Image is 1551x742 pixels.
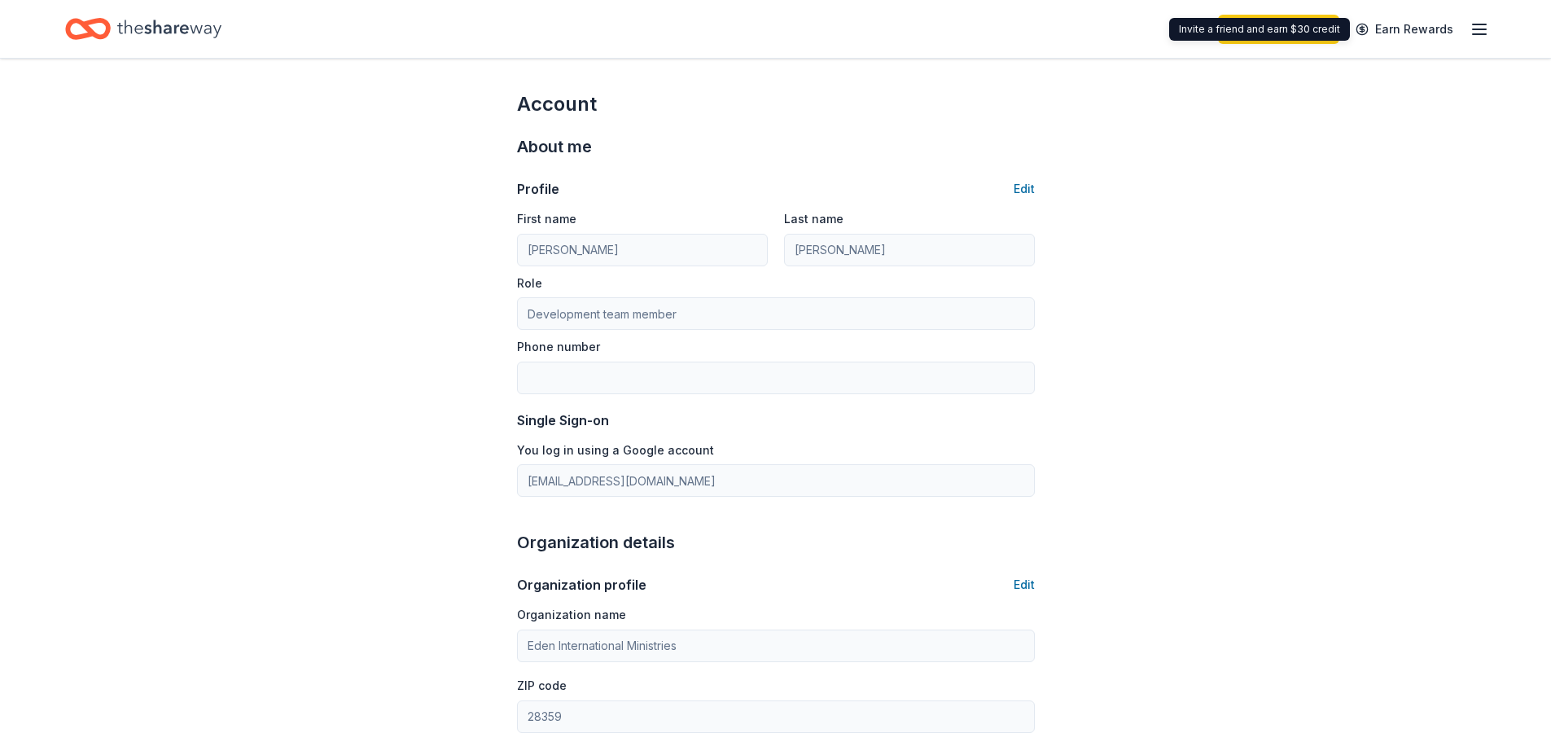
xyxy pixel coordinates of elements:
[517,211,576,227] label: First name
[1014,575,1035,595] button: Edit
[517,529,1035,555] div: Organization details
[1169,18,1350,41] div: Invite a friend and earn $30 credit
[517,575,646,595] div: Organization profile
[784,211,843,227] label: Last name
[1014,179,1035,199] button: Edit
[1346,15,1463,44] a: Earn Rewards
[517,607,626,623] label: Organization name
[1218,15,1339,44] a: Start free trial
[65,10,221,48] a: Home
[517,678,567,694] label: ZIP code
[517,411,1035,430] div: Single Sign-on
[517,179,559,199] div: Profile
[517,134,1035,160] div: About me
[517,700,1035,733] input: 12345 (U.S. only)
[517,442,714,459] label: You log in using a Google account
[517,339,600,355] label: Phone number
[517,275,542,292] label: Role
[517,91,1035,117] div: Account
